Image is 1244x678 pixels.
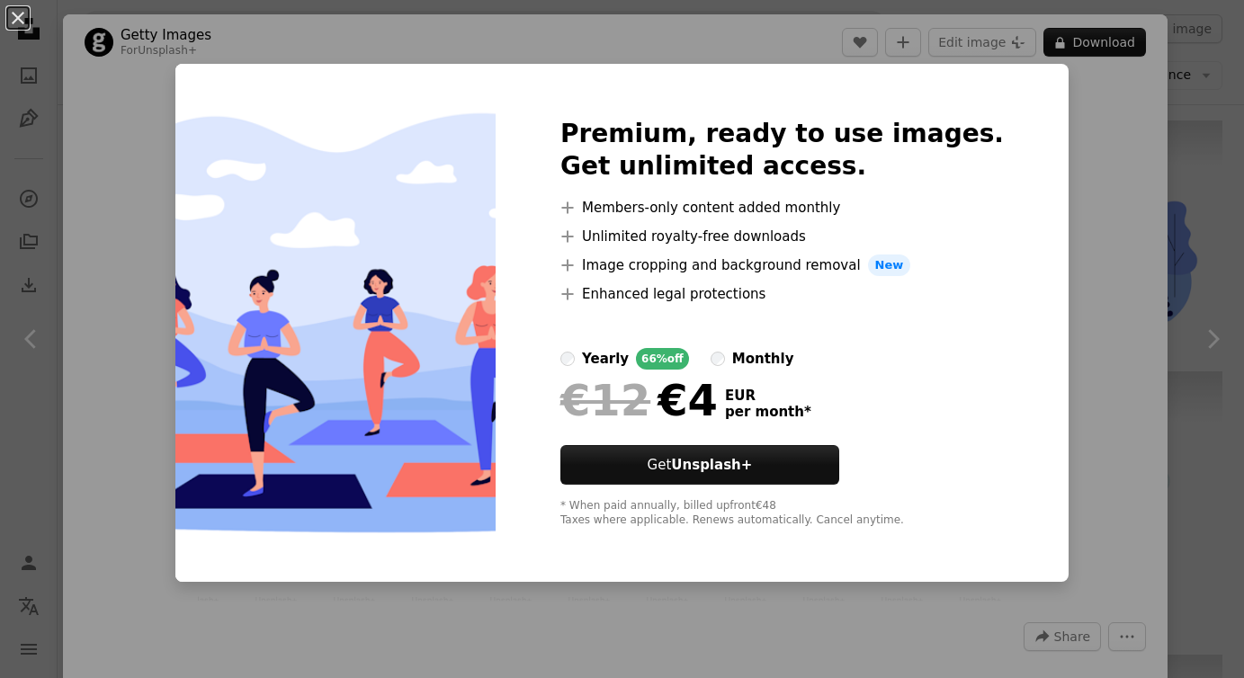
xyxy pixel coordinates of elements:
[868,254,911,276] span: New
[560,377,650,424] span: €12
[636,348,689,370] div: 66% off
[560,445,839,485] button: GetUnsplash+
[560,254,1004,276] li: Image cropping and background removal
[560,118,1004,183] h2: Premium, ready to use images. Get unlimited access.
[560,499,1004,528] div: * When paid annually, billed upfront €48 Taxes where applicable. Renews automatically. Cancel any...
[582,348,629,370] div: yearly
[560,352,575,366] input: yearly66%off
[560,226,1004,247] li: Unlimited royalty-free downloads
[732,348,794,370] div: monthly
[711,352,725,366] input: monthly
[560,377,718,424] div: €4
[725,404,811,420] span: per month *
[671,457,752,473] strong: Unsplash+
[560,197,1004,219] li: Members-only content added monthly
[560,283,1004,305] li: Enhanced legal protections
[725,388,811,404] span: EUR
[175,64,496,582] img: premium_vector-1682306995837-b9aa920e1bb1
